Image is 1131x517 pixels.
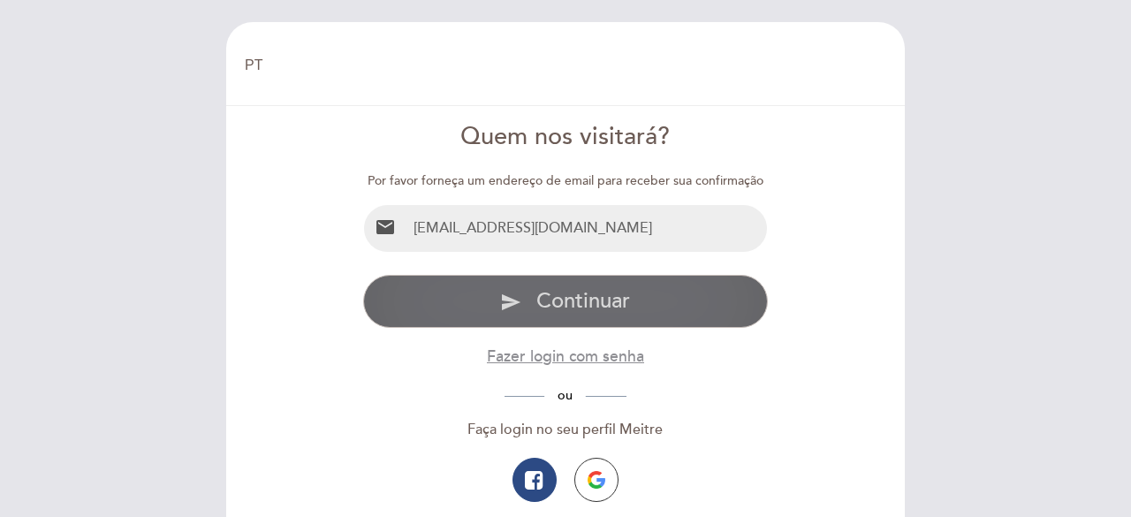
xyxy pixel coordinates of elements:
[363,172,769,190] div: Por favor forneça um endereço de email para receber sua confirmação
[375,217,396,238] i: email
[363,275,769,328] button: send Continuar
[406,205,768,252] input: Email
[536,288,630,314] span: Continuar
[500,292,521,313] i: send
[487,346,644,368] button: Fazer login com senha
[544,388,586,403] span: ou
[363,120,769,155] div: Quem nos visitará?
[363,420,769,440] div: Faça login no seu perfil Meitre
[588,471,605,489] img: icon-google.png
